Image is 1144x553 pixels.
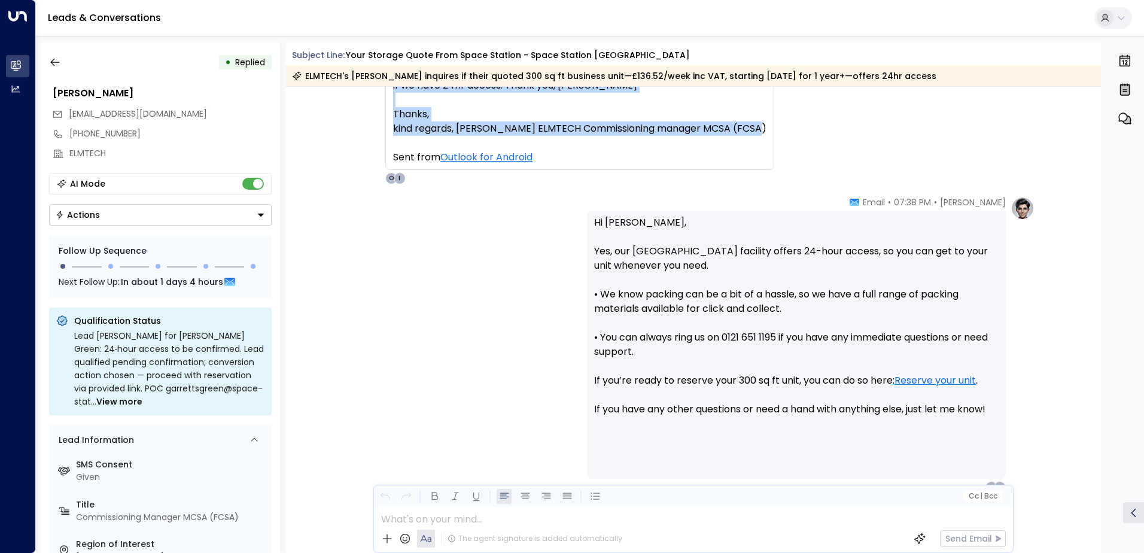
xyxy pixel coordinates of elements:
div: kind regards, [PERSON_NAME] ELMTECH Commissioning manager MCSA (FCSA) [393,121,766,136]
div: I [994,481,1006,493]
div: [PERSON_NAME] [53,86,272,101]
p: Hi [PERSON_NAME], Yes, our [GEOGRAPHIC_DATA] facility offers 24-hour access, so you can get to yo... [594,215,999,431]
a: Reserve your unit [894,373,976,388]
div: [PHONE_NUMBER] [69,127,272,140]
div: Button group with a nested menu [49,204,272,226]
a: Outlook for Android [440,150,533,165]
a: Leads & Conversations [48,11,161,25]
button: Actions [49,204,272,226]
p: Qualification Status [74,315,264,327]
button: Redo [398,489,413,504]
div: • [225,51,231,73]
div: Actions [56,209,100,220]
div: O [385,172,397,184]
span: Replied [235,56,265,68]
span: In about 1 days 4 hours [121,275,223,288]
div: ELMTECH's [PERSON_NAME] inquires if their quoted 300 sq ft business unit—£136.52/week inc VAT, st... [292,70,936,82]
div: Your storage quote from Space Station - Space Station [GEOGRAPHIC_DATA] [346,49,690,62]
span: [EMAIL_ADDRESS][DOMAIN_NAME] [69,108,207,120]
span: | [980,492,982,500]
span: 07:38 PM [894,196,931,208]
span: • [888,196,891,208]
div: AI Mode [70,178,105,190]
button: Undo [378,489,393,504]
div: The agent signature is added automatically [448,533,622,544]
span: View more [96,395,142,408]
span: Cc Bcc [968,492,997,500]
label: SMS Consent [76,458,267,471]
div: Given [76,471,267,484]
label: Region of Interest [76,538,267,551]
div: Lead [PERSON_NAME] for [PERSON_NAME] Green: 24‑hour access to be confirmed. Lead qualified pendin... [74,329,264,408]
button: Cc|Bcc [963,491,1002,502]
div: Sent from [393,150,766,165]
div: Next Follow Up: [59,275,262,288]
span: [PERSON_NAME] [940,196,1006,208]
div: Thanks, [393,107,766,121]
span: info@elmtech.co.uk [69,108,207,120]
div: Lead Information [54,434,134,446]
span: Email [863,196,885,208]
div: Follow Up Sequence [59,245,262,257]
div: T [985,481,997,493]
div: ELMTECH [69,147,272,160]
img: profile-logo.png [1011,196,1035,220]
span: • [934,196,937,208]
div: Commissioning Manager MCSA (FCSA) [76,511,267,524]
label: Title [76,499,267,511]
div: I [394,172,406,184]
span: Subject Line: [292,49,345,61]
